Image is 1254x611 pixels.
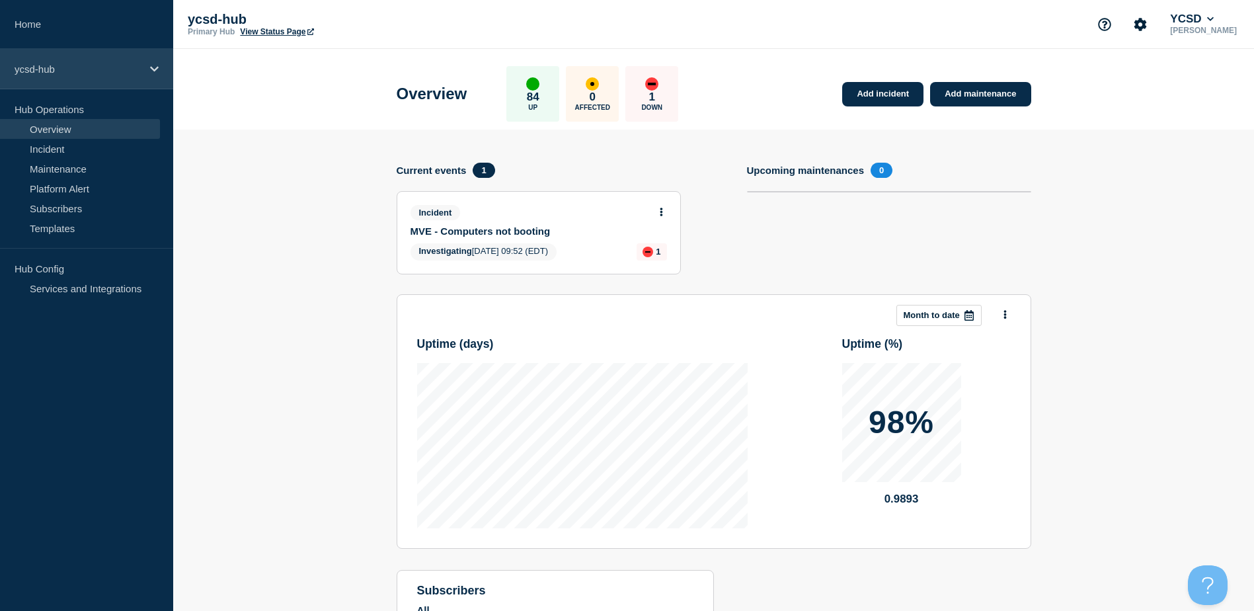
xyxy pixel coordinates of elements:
p: 98% [869,407,934,438]
p: 1 [649,91,655,104]
span: [DATE] 09:52 (EDT) [411,243,557,261]
span: 1 [473,163,494,178]
button: Month to date [896,305,982,326]
p: 0 [590,91,596,104]
h3: Uptime ( days ) [417,337,748,351]
div: down [645,77,658,91]
p: ycsd-hub [15,63,141,75]
span: 0 [871,163,892,178]
p: 84 [527,91,539,104]
a: View Status Page [240,27,313,36]
a: Add incident [842,82,923,106]
span: Investigating [419,246,472,256]
p: ycsd-hub [188,12,452,27]
p: Up [528,104,537,111]
p: Month to date [904,310,960,320]
p: [PERSON_NAME] [1167,26,1239,35]
button: YCSD [1167,13,1216,26]
a: Add maintenance [930,82,1031,106]
p: Affected [575,104,610,111]
a: MVE - Computers not booting [411,225,649,237]
iframe: Help Scout Beacon - Open [1188,565,1228,605]
div: affected [586,77,599,91]
p: 1 [656,247,660,257]
h4: Current events [397,165,467,176]
h4: subscribers [417,584,693,598]
h4: Upcoming maintenances [747,165,865,176]
p: Primary Hub [188,27,235,36]
h3: Uptime ( % ) [842,337,1011,351]
p: 0.9893 [842,493,961,506]
span: Incident [411,205,461,220]
button: Support [1091,11,1118,38]
div: up [526,77,539,91]
p: Down [641,104,662,111]
h1: Overview [397,85,467,103]
div: down [643,247,653,257]
button: Account settings [1126,11,1154,38]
